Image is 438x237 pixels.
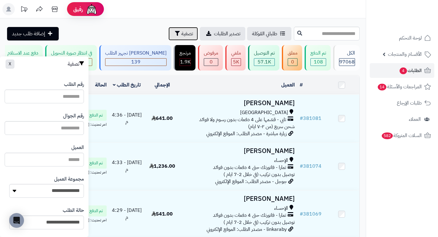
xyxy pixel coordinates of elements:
div: 57128 [254,59,274,66]
span: الإحساء [274,157,288,164]
span: 0 [291,58,294,66]
div: تم التوصيل [254,50,275,57]
a: السلات المتروكة582 [370,128,434,143]
button: تصفية [168,27,198,40]
span: تم الدفع [89,160,103,166]
span: 108 [314,58,323,66]
a: تاريخ الطلب [113,81,141,89]
span: تم الدفع [89,112,103,118]
span: [DATE] - 4:36 م [112,111,142,126]
a: الطلبات4 [370,63,434,78]
span: X [9,61,11,67]
span: 541.00 [152,210,173,218]
span: # [300,162,303,170]
div: [PERSON_NAME] تجهيز الطلب [105,50,167,57]
label: رقم الطلب [64,81,84,88]
div: معلق [288,50,298,57]
a: تصدير الطلبات [200,27,245,40]
button: X [6,59,14,69]
span: 57.1K [258,58,271,66]
label: حالة الطلب [63,207,84,214]
span: إضافة طلب جديد [12,30,45,37]
span: رفيق [73,6,83,13]
a: طلباتي المُوكلة [247,27,291,40]
span: شحن سريع (من ٢-٧ ايام) [248,123,295,130]
a: #381074 [300,162,322,170]
span: السلات المتروكة [381,131,422,140]
a: لوحة التحكم [370,31,434,45]
span: 0 [210,58,213,66]
div: 0 [288,59,297,66]
label: رقم الجوال [63,113,84,120]
h3: [PERSON_NAME] [182,195,295,202]
span: [GEOGRAPHIC_DATA] [240,109,288,116]
span: # [300,210,303,218]
h3: [PERSON_NAME] [182,147,295,155]
a: تم التوصيل 57.1K [247,45,281,71]
a: العميل [281,81,295,89]
h3: تصفية [68,61,84,67]
span: زيارة مباشرة - مصدر الطلب: الموقع الإلكتروني [206,130,287,137]
div: مرتجع [180,50,191,57]
a: المراجعات والأسئلة14 [370,79,434,94]
div: Open Intercom Messenger [9,213,24,228]
span: لوحة التحكم [399,34,422,42]
span: 4 [400,67,407,74]
div: مرفوض [204,50,218,57]
span: 1,236.00 [149,162,175,170]
div: دفع عند الاستلام [7,50,38,57]
span: [DATE] - 4:29 م [112,207,142,221]
a: دفع عند الاستلام 0 [0,45,44,71]
span: جوجل - مصدر الطلب: الموقع الإلكتروني [215,178,287,185]
span: 5K [233,58,239,66]
label: مجموعة العميل [54,176,84,183]
h3: [PERSON_NAME] [182,100,295,107]
a: ملغي 5K [224,45,247,71]
img: ai-face.png [85,3,98,15]
a: إضافة طلب جديد [7,27,59,40]
span: 641.00 [152,115,173,122]
div: ملغي [231,50,241,57]
img: logo-2.png [396,5,432,17]
span: تابي - قسّمها على 4 دفعات بدون رسوم ولا فوائد [199,116,286,123]
span: طلبات الإرجاع [397,99,422,107]
span: الأقسام والمنتجات [388,50,422,59]
div: الكل [339,50,355,57]
span: 14 [378,84,386,90]
span: [DATE] - 4:33 م [112,159,142,173]
span: تمارا - فاتورتك حتى 4 دفعات بدون فوائد [213,164,286,171]
a: # [300,81,303,89]
div: 0 [204,59,218,66]
span: 97068 [339,58,355,66]
a: العملاء [370,112,434,127]
a: في انتظار صورة التحويل 0 [44,45,98,71]
span: توصيل بدون تركيب (في خلال 2-7 ايام ) [223,171,295,178]
span: # [300,115,303,122]
div: 108 [311,59,326,66]
a: طلبات الإرجاع [370,96,434,110]
span: 139 [131,58,140,66]
span: توصيل بدون تركيب (في خلال 2-7 ايام ) [223,219,295,226]
span: تم الدفع [89,208,103,214]
span: 1.9K [180,58,191,66]
a: مرتجع 1.9K [172,45,197,71]
a: #381069 [300,210,322,218]
div: 5005 [231,59,241,66]
a: الإجمالي [155,81,170,89]
div: 139 [105,59,166,66]
a: تحديثات المنصة [16,3,32,17]
span: طلباتي المُوكلة [252,30,277,37]
a: تم الدفع 108 [303,45,332,71]
span: الإحساء [274,205,288,212]
div: في انتظار صورة التحويل [51,50,92,57]
a: #381081 [300,115,322,122]
span: الطلبات [399,66,422,75]
span: تمارا - فاتورتك حتى 4 دفعات بدون فوائد [213,212,286,219]
a: معلق 0 [281,45,303,71]
label: العميل [71,144,84,151]
span: linkaraby - مصدر الطلب: الموقع الإلكتروني [207,226,287,233]
span: المراجعات والأسئلة [377,82,422,91]
span: تصفية [181,30,193,37]
div: 1854 [180,59,191,66]
span: تصدير الطلبات [214,30,240,37]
